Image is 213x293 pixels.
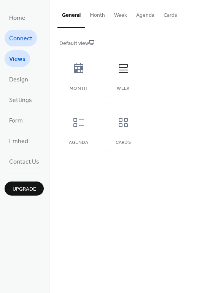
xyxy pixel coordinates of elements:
a: Design [5,71,33,88]
a: Home [5,9,30,26]
span: Upgrade [13,185,36,193]
span: Embed [9,135,28,148]
a: Embed [5,132,33,149]
div: Week [111,86,135,91]
button: Upgrade [5,182,44,196]
a: Form [5,112,27,129]
div: Agenda [67,140,90,145]
a: Views [5,50,30,67]
span: Connect [9,33,32,45]
span: Views [9,53,25,65]
a: Connect [5,30,37,46]
span: Design [9,74,28,86]
span: Form [9,115,23,127]
a: Settings [5,91,37,108]
div: Default view [59,40,202,48]
span: Home [9,12,25,24]
span: Contact Us [9,156,39,168]
a: Contact Us [5,153,44,170]
div: Month [67,86,90,91]
span: Settings [9,94,32,107]
div: Cards [111,140,135,145]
